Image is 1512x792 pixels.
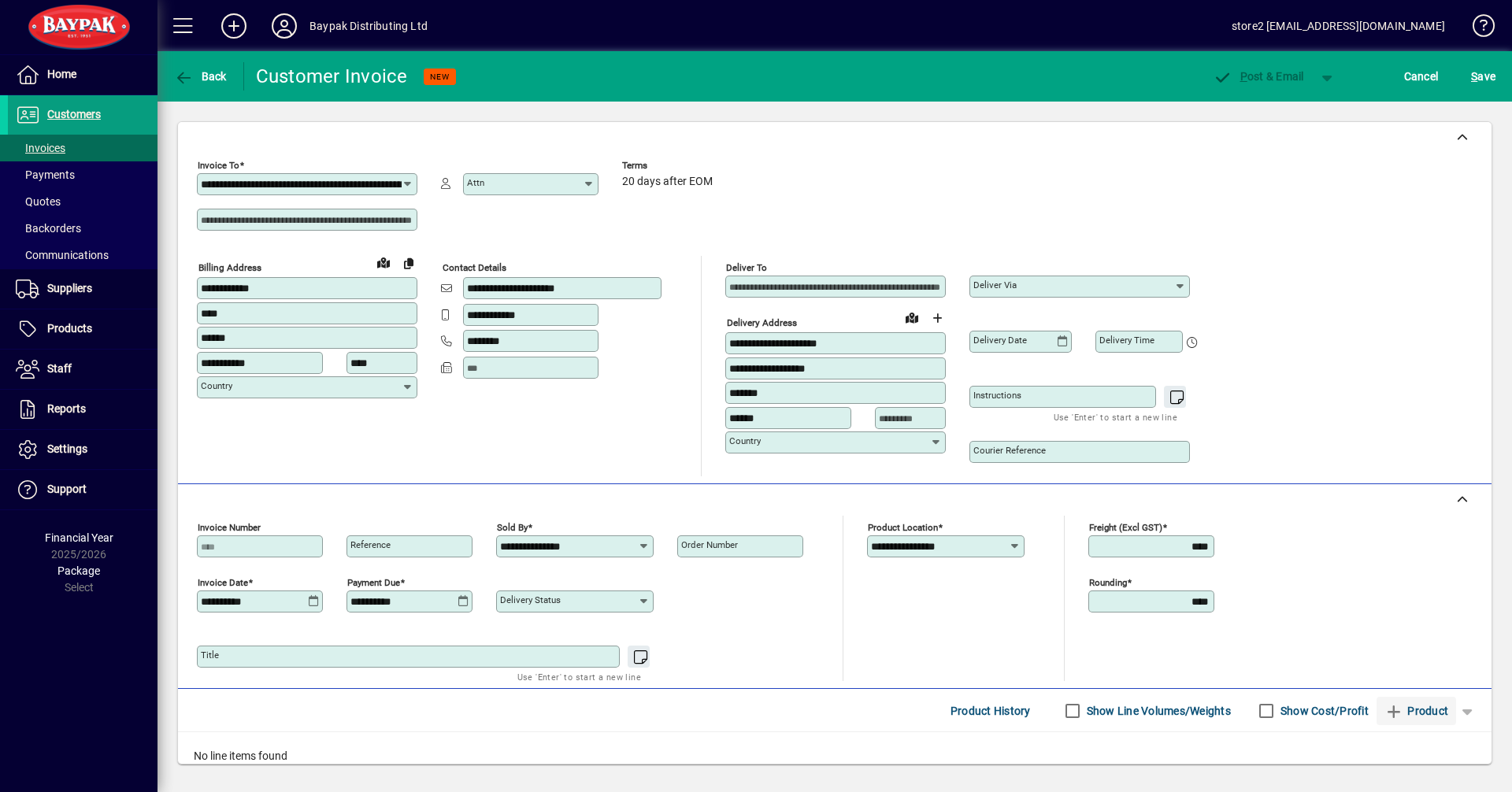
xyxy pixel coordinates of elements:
mat-label: Product location [868,522,938,533]
mat-label: Invoice date [198,577,248,588]
a: Quotes [8,188,157,215]
span: Settings [47,442,87,455]
a: Suppliers [8,269,157,309]
mat-hint: Use 'Enter' to start a new line [1054,408,1177,426]
a: Invoices [8,135,157,161]
mat-hint: Use 'Enter' to start a new line [517,668,641,686]
a: Knowledge Base [1461,3,1492,54]
span: Customers [47,108,101,120]
button: Post & Email [1205,62,1312,91]
mat-label: Deliver To [726,262,767,273]
mat-label: Instructions [973,390,1021,401]
mat-label: Attn [467,177,484,188]
a: Reports [8,390,157,429]
mat-label: Courier Reference [973,445,1046,456]
mat-label: Freight (excl GST) [1089,522,1162,533]
mat-label: Sold by [497,522,528,533]
a: Backorders [8,215,157,242]
span: Support [47,483,87,495]
span: Financial Year [45,531,113,544]
span: Back [174,70,227,83]
span: Product [1384,698,1448,724]
a: Support [8,470,157,509]
a: View on map [899,305,925,330]
span: Communications [16,249,109,261]
mat-label: Delivery time [1099,335,1154,346]
mat-label: Country [201,380,232,391]
span: Product History [951,698,1031,724]
button: Save [1467,62,1499,91]
mat-label: Payment due [347,577,400,588]
button: Choose address [925,305,950,331]
button: Add [209,12,259,40]
span: Products [47,322,92,335]
label: Show Cost/Profit [1277,703,1369,719]
span: Staff [47,362,72,375]
mat-label: Country [729,435,761,446]
a: Products [8,309,157,349]
label: Show Line Volumes/Weights [1084,703,1231,719]
div: store2 [EMAIL_ADDRESS][DOMAIN_NAME] [1232,13,1445,39]
span: ave [1471,64,1495,89]
span: Invoices [16,142,65,154]
button: Product History [944,697,1037,725]
div: Customer Invoice [256,64,408,89]
mat-label: Invoice To [198,160,239,171]
span: Terms [622,161,717,171]
button: Back [170,62,231,91]
a: View on map [371,250,396,275]
div: No line items found [178,732,1492,780]
span: Reports [47,402,86,415]
mat-label: Delivery status [500,594,561,605]
a: Communications [8,242,157,268]
mat-label: Invoice number [198,522,261,533]
span: Quotes [16,195,61,208]
mat-label: Delivery date [973,335,1027,346]
mat-label: Reference [350,539,391,550]
mat-label: Order number [681,539,738,550]
a: Staff [8,350,157,389]
span: Backorders [16,222,81,235]
div: Baypak Distributing Ltd [309,13,428,39]
span: Package [57,564,100,577]
span: ost & Email [1213,70,1304,83]
span: Suppliers [47,282,92,294]
mat-label: Rounding [1089,577,1127,588]
button: Profile [259,12,309,40]
span: Payments [16,168,75,181]
span: Home [47,68,76,80]
span: P [1240,70,1247,83]
mat-label: Deliver via [973,279,1017,291]
a: Payments [8,161,157,188]
span: S [1471,70,1477,83]
a: Home [8,55,157,94]
button: Copy to Delivery address [396,250,421,276]
span: Cancel [1404,64,1439,89]
span: 20 days after EOM [622,176,713,188]
a: Settings [8,430,157,469]
span: NEW [430,72,450,82]
app-page-header-button: Back [157,62,244,91]
button: Product [1377,697,1456,725]
button: Cancel [1400,62,1443,91]
mat-label: Title [201,650,219,661]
